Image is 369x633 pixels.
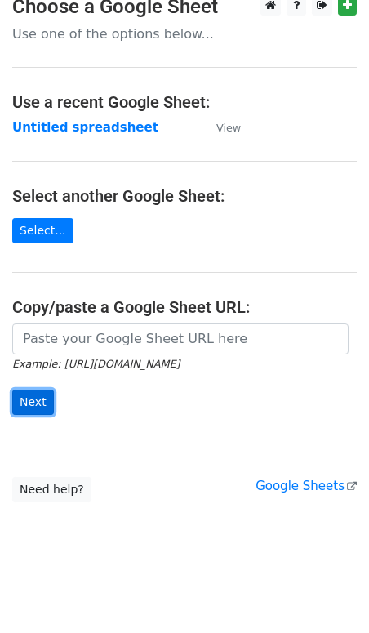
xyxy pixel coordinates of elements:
[12,390,54,415] input: Next
[12,477,91,502] a: Need help?
[200,120,241,135] a: View
[12,186,357,206] h4: Select another Google Sheet:
[12,120,158,135] a: Untitled spreadsheet
[12,92,357,112] h4: Use a recent Google Sheet:
[287,555,369,633] iframe: Chat Widget
[256,479,357,493] a: Google Sheets
[12,323,349,354] input: Paste your Google Sheet URL here
[216,122,241,134] small: View
[12,218,73,243] a: Select...
[12,297,357,317] h4: Copy/paste a Google Sheet URL:
[12,358,180,370] small: Example: [URL][DOMAIN_NAME]
[12,25,357,42] p: Use one of the options below...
